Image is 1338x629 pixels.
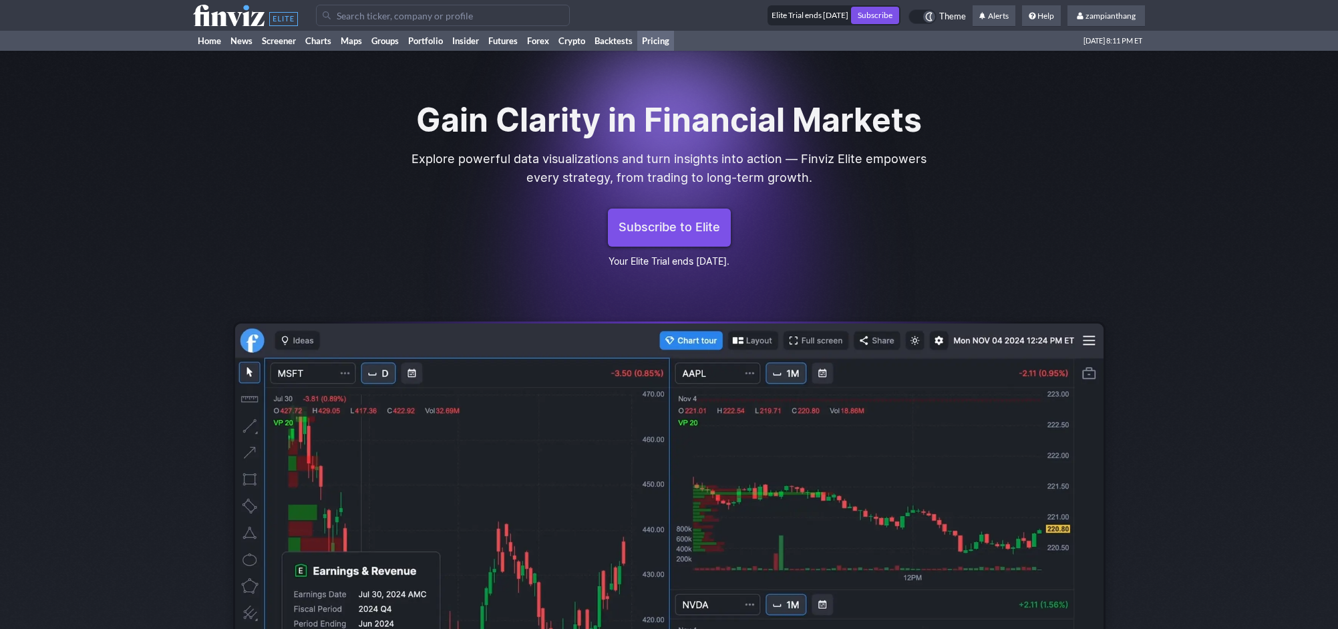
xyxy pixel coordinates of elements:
[590,31,637,51] a: Backtests
[11,255,1327,268] p: Your Elite Trial ends [DATE].
[257,31,301,51] a: Screener
[403,31,448,51] a: Portfolio
[939,9,966,24] span: Theme
[522,31,554,51] a: Forex
[484,31,522,51] a: Futures
[367,31,403,51] a: Groups
[637,31,674,51] a: Pricing
[448,31,484,51] a: Insider
[619,219,720,236] span: Subscribe to Elite
[226,31,257,51] a: News
[1067,5,1145,27] a: zampianthang
[769,9,848,22] div: Elite Trial ends [DATE]
[1022,5,1061,27] a: Help
[608,209,731,247] a: Subscribe to Elite
[336,31,367,51] a: Maps
[851,7,899,24] a: Subscribe
[973,5,1015,27] a: Alerts
[301,31,336,51] a: Charts
[554,31,590,51] a: Crypto
[1085,11,1136,21] span: zampianthang
[1083,31,1142,51] span: [DATE] 8:11 PM ET
[407,150,931,187] p: Explore powerful data visualizations and turn insights into action — Finviz Elite empowers every ...
[193,31,226,51] a: Home
[316,5,570,26] input: Search
[908,9,966,24] a: Theme
[416,104,922,136] h1: Gain Clarity in Financial Markets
